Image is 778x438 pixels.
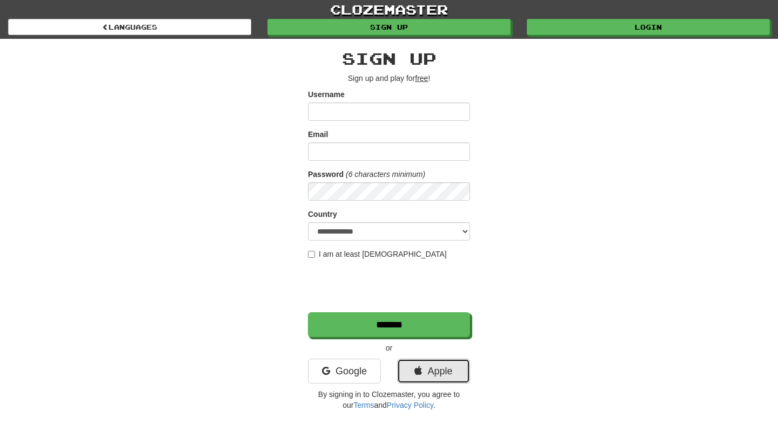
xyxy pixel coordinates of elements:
p: or [308,343,470,353]
label: Password [308,169,344,180]
input: I am at least [DEMOGRAPHIC_DATA] [308,251,315,258]
h2: Sign up [308,50,470,67]
a: Apple [397,359,470,384]
a: Terms [353,401,374,409]
label: Email [308,129,328,140]
a: Login [527,19,770,35]
p: By signing in to Clozemaster, you agree to our and . [308,389,470,410]
label: Username [308,89,345,100]
label: I am at least [DEMOGRAPHIC_DATA] [308,249,447,259]
a: Sign up [267,19,511,35]
em: (6 characters minimum) [346,170,425,179]
a: Privacy Policy [387,401,433,409]
label: Country [308,209,337,220]
p: Sign up and play for ! [308,73,470,84]
a: Google [308,359,381,384]
iframe: reCAPTCHA [308,265,472,307]
a: Languages [8,19,251,35]
u: free [415,74,428,83]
